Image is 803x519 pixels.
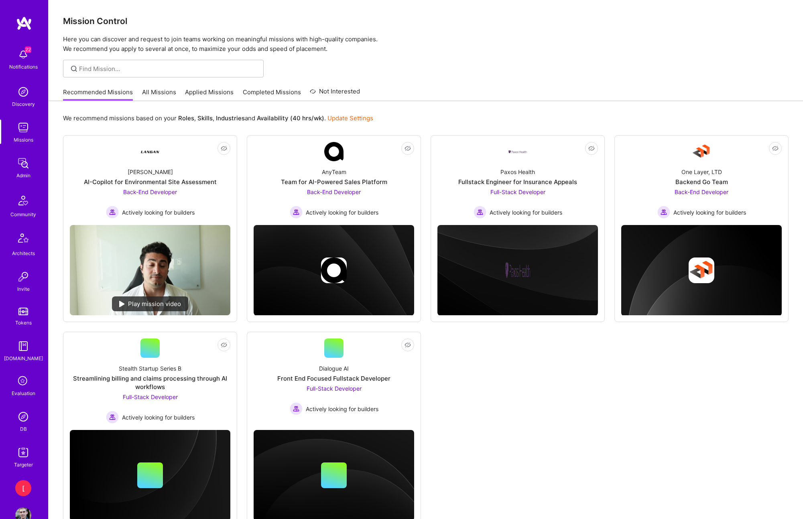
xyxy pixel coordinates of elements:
[490,208,562,217] span: Actively looking for builders
[17,285,30,293] div: Invite
[306,208,378,217] span: Actively looking for builders
[70,142,230,219] a: Company Logo[PERSON_NAME]AI-Copilot for Environmental Site AssessmentBack-End Developer Actively ...
[12,100,35,108] div: Discovery
[123,393,178,400] span: Full-Stack Developer
[508,150,527,154] img: Company Logo
[327,114,373,122] a: Update Settings
[15,338,31,354] img: guide book
[307,385,362,392] span: Full-Stack Developer
[178,114,194,122] b: Roles
[15,480,31,496] div: [
[505,257,531,283] img: Company logo
[254,339,414,424] a: Dialogue AIFront End Focused Fullstack DeveloperFull-Stack Developer Actively looking for builder...
[458,178,577,186] div: Fullstack Engineer for Insurance Appeals
[689,257,714,283] img: Company logo
[474,206,486,219] img: Actively looking for builders
[437,225,598,316] img: cover
[281,178,387,186] div: Team for AI-Powered Sales Platform
[14,230,33,249] img: Architects
[122,208,195,217] span: Actively looking for builders
[15,84,31,100] img: discovery
[254,225,414,316] img: cover
[12,249,35,257] div: Architects
[681,168,722,176] div: One Layer, LTD
[243,88,301,101] a: Completed Missions
[621,142,782,219] a: Company LogoOne Layer, LTDBackend Go TeamBack-End Developer Actively looking for buildersActively...
[16,171,30,180] div: Admin
[490,189,545,195] span: Full-Stack Developer
[20,425,27,433] div: DB
[128,168,173,176] div: [PERSON_NAME]
[123,189,177,195] span: Back-End Developer
[106,206,119,219] img: Actively looking for builders
[9,63,38,71] div: Notifications
[500,168,535,176] div: Paxos Health
[15,120,31,136] img: teamwork
[13,480,33,496] a: [
[290,206,303,219] img: Actively looking for builders
[310,87,360,101] a: Not Interested
[16,16,32,30] img: logo
[63,34,789,54] p: Here you can discover and request to join teams working on meaningful missions with high-quality ...
[673,208,746,217] span: Actively looking for builders
[675,178,728,186] div: Backend Go Team
[140,142,160,161] img: Company Logo
[307,189,361,195] span: Back-End Developer
[322,168,346,176] div: AnyTeam
[657,206,670,219] img: Actively looking for builders
[70,339,230,424] a: Stealth Startup Series BStreamlining billing and claims processing through AI workflowsFull-Stack...
[119,364,181,373] div: Stealth Startup Series B
[185,88,234,101] a: Applied Missions
[15,47,31,63] img: bell
[257,114,324,122] b: Availability (40 hrs/wk)
[675,189,728,195] span: Back-End Developer
[69,64,79,73] i: icon SearchGrey
[70,374,230,391] div: Streamlining billing and claims processing through AI workflows
[84,178,217,186] div: AI-Copilot for Environmental Site Assessment
[63,16,789,26] h3: Mission Control
[14,136,33,144] div: Missions
[277,374,390,383] div: Front End Focused Fullstack Developer
[321,257,347,283] img: Company logo
[10,210,36,219] div: Community
[772,145,779,152] i: icon EyeClosed
[324,142,344,161] img: Company Logo
[216,114,245,122] b: Industries
[621,225,782,316] img: cover
[197,114,213,122] b: Skills
[221,342,227,348] i: icon EyeClosed
[15,444,31,460] img: Skill Targeter
[63,114,373,122] p: We recommend missions based on your , , and .
[319,364,349,373] div: Dialogue AI
[290,402,303,415] img: Actively looking for builders
[122,413,195,422] span: Actively looking for builders
[112,296,188,311] div: Play mission video
[12,389,35,397] div: Evaluation
[405,145,411,152] i: icon EyeClosed
[15,269,31,285] img: Invite
[254,142,414,219] a: Company LogoAnyTeamTeam for AI-Powered Sales PlatformBack-End Developer Actively looking for buil...
[4,354,43,363] div: [DOMAIN_NAME]
[18,308,28,315] img: tokens
[15,155,31,171] img: admin teamwork
[16,374,31,389] i: icon SelectionTeam
[692,142,711,161] img: Company Logo
[25,47,31,53] span: 22
[405,342,411,348] i: icon EyeClosed
[106,411,119,424] img: Actively looking for builders
[142,88,176,101] a: All Missions
[15,318,32,327] div: Tokens
[70,225,230,315] img: No Mission
[14,191,33,210] img: Community
[588,145,595,152] i: icon EyeClosed
[221,145,227,152] i: icon EyeClosed
[14,460,33,469] div: Targeter
[119,301,125,307] img: play
[63,88,133,101] a: Recommended Missions
[15,409,31,425] img: Admin Search
[79,65,258,73] input: Find Mission...
[437,142,598,219] a: Company LogoPaxos HealthFullstack Engineer for Insurance AppealsFull-Stack Developer Actively loo...
[306,405,378,413] span: Actively looking for builders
